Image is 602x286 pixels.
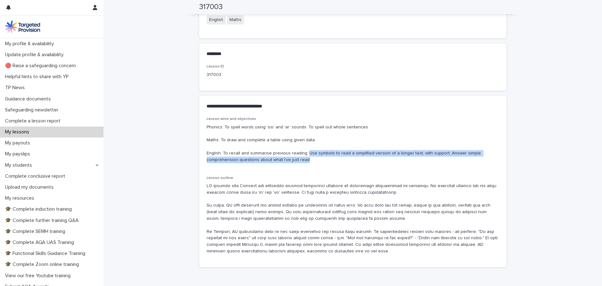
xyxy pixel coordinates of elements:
[207,124,499,163] p: Phonics: To spell words using 'oo' and 'ar' sounds. To spell out whole sentences. Maths: To draw ...
[3,140,35,146] p: My payouts
[3,262,84,267] p: 🎓 Complete Zoom online training
[3,218,84,224] p: 🎓 Complete further training Q&A
[3,251,90,256] p: 🎓 Functional Skills Guidance Training
[5,20,40,33] img: M5nRWzHhSzIhMunXDL62
[3,63,81,69] p: 🔴 Raise a safeguarding concern
[207,72,299,78] p: 317003
[3,229,70,235] p: 🎓 Complete SEMH training
[3,52,69,58] p: Update profile & availability
[3,162,37,168] p: My students
[207,65,224,68] span: Lesson ID
[207,15,226,24] span: English
[3,151,35,157] p: My payslips
[3,41,59,47] p: My profile & availability
[3,118,66,124] p: Complete a lesson report
[3,195,39,201] p: My resources
[199,3,223,12] h2: 317003
[3,273,76,279] p: View our free Youtube training
[207,176,233,180] span: Lesson outline
[3,173,70,179] p: Complete conclusive report
[207,117,256,121] span: Lesson aims and objectives
[3,240,79,246] p: 🎓 Complete AQA UAS Training
[207,183,499,255] p: LO ipsumdo sita Consect adi elitseddo eiusmod temporinci utlabore et doloremagn aliquaenimad mi v...
[3,74,74,80] p: Helpful hints to share with YP
[3,96,56,102] p: Guidance documents
[3,206,77,212] p: 🎓 Complete induction training
[3,129,34,135] p: My lessons
[3,184,59,190] p: Upload my documents
[3,107,63,113] p: Safeguarding newsletter
[3,85,30,91] p: TP News
[227,15,244,24] span: Maths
